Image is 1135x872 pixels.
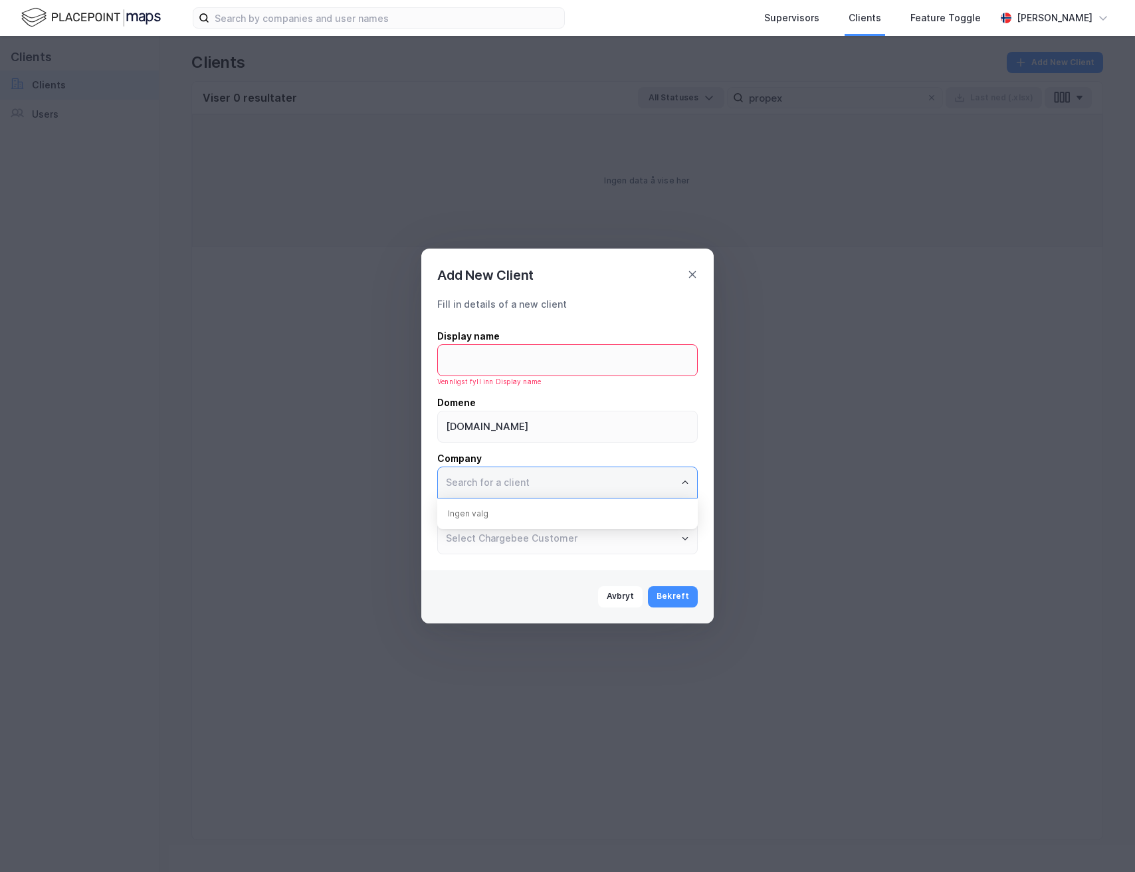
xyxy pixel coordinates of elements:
button: Close [680,477,690,488]
button: Bekreft [648,586,698,607]
div: Add New Client [437,265,534,286]
div: Ingen valg [437,498,698,529]
div: Display name [437,328,698,344]
button: Avbryt [598,586,643,607]
div: Kontrollprogram for chat [1069,808,1135,872]
div: Feature Toggle [910,10,981,26]
div: Domene [437,395,698,411]
iframe: Chat Widget [1069,808,1135,872]
div: [PERSON_NAME] [1017,10,1092,26]
div: Vennligst fyll inn Display name [437,376,698,387]
div: Company [437,451,698,467]
button: Open [680,533,690,544]
div: Fill in details of a new client [437,296,698,312]
img: logo.f888ab2527a4732fd821a326f86c7f29.svg [21,6,161,29]
div: Supervisors [764,10,819,26]
input: Open [438,523,697,554]
input: Search by companies and user names [209,8,564,28]
div: Clients [849,10,881,26]
input: Close [438,467,697,498]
